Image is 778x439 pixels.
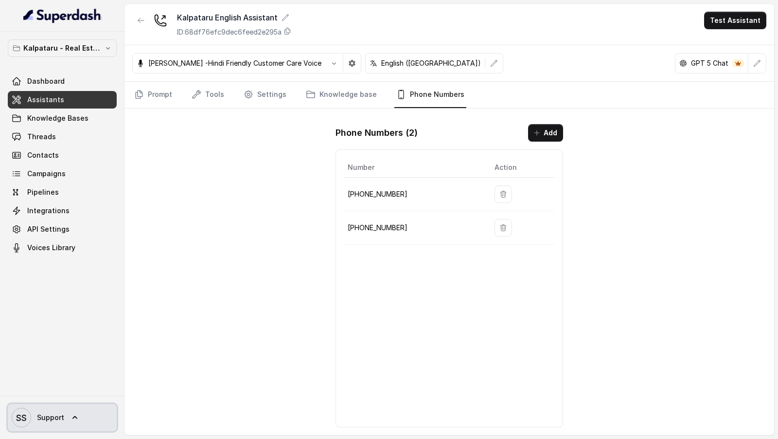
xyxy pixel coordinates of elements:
[177,27,282,37] p: ID: 68df76efc9dec6feed2e295a
[8,165,117,183] a: Campaigns
[148,58,321,68] p: [PERSON_NAME] -Hindi Friendly Customer Care Voice
[8,404,117,431] a: Support
[304,82,379,108] a: Knowledge base
[242,82,288,108] a: Settings
[691,58,728,68] p: GPT 5 Chat
[8,39,117,57] button: Kalpataru - Real Estate
[23,42,101,54] p: Kalpataru - Real Estate
[8,220,117,238] a: API Settings
[8,183,117,201] a: Pipelines
[336,125,418,141] h1: Phone Numbers ( 2 )
[528,124,563,142] button: Add
[348,222,479,234] p: [PHONE_NUMBER]
[348,188,479,200] p: [PHONE_NUMBER]
[190,82,226,108] a: Tools
[132,82,174,108] a: Prompt
[394,82,466,108] a: Phone Numbers
[8,202,117,219] a: Integrations
[177,12,291,23] div: Kalpataru English Assistant
[344,158,487,178] th: Number
[23,8,102,23] img: light.svg
[679,59,687,67] svg: openai logo
[8,73,117,90] a: Dashboard
[8,110,117,127] a: Knowledge Bases
[8,146,117,164] a: Contacts
[8,91,117,109] a: Assistants
[487,158,555,178] th: Action
[8,239,117,256] a: Voices Library
[704,12,766,29] button: Test Assistant
[8,128,117,146] a: Threads
[381,58,481,68] p: English ([GEOGRAPHIC_DATA])
[132,82,766,108] nav: Tabs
